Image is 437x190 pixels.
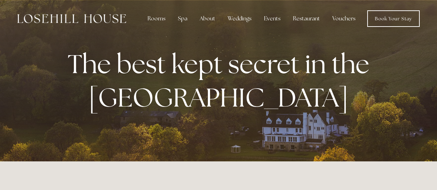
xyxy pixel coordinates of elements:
[287,12,325,26] div: Restaurant
[327,12,361,26] a: Vouchers
[68,47,375,114] strong: The best kept secret in the [GEOGRAPHIC_DATA]
[172,12,193,26] div: Spa
[194,12,221,26] div: About
[17,14,126,23] img: Losehill House
[367,10,420,27] a: Book Your Stay
[222,12,257,26] div: Weddings
[258,12,286,26] div: Events
[142,12,171,26] div: Rooms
